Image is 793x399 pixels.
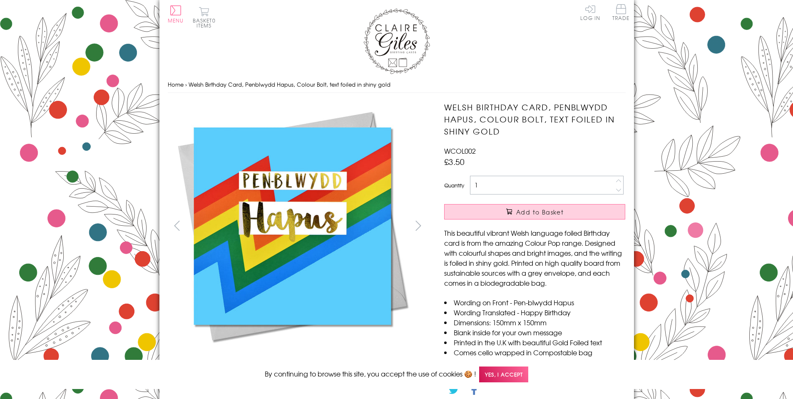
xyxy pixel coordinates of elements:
li: Comes cello wrapped in Compostable bag [444,347,625,357]
span: Yes, I accept [479,367,528,383]
li: Blank inside for your own message [444,327,625,337]
label: Quantity [444,182,464,189]
span: Trade [612,4,630,20]
button: Basket0 items [193,7,216,28]
span: Welsh Birthday Card, Penblwydd Hapus, Colour Bolt, text foiled in shiny gold [189,80,390,88]
li: Wording on Front - Pen-blwydd Hapus [444,297,625,307]
a: Home [168,80,184,88]
span: WCOL002 [444,146,476,156]
h1: Welsh Birthday Card, Penblwydd Hapus, Colour Bolt, text foiled in shiny gold [444,101,625,137]
span: Menu [168,17,184,24]
button: Add to Basket [444,204,625,219]
button: next [409,216,428,235]
nav: breadcrumbs [168,76,626,93]
li: Wording Translated - Happy Birthday [444,307,625,317]
img: Welsh Birthday Card, Penblwydd Hapus, Colour Bolt, text foiled in shiny gold [167,101,417,351]
li: Printed in the U.K with beautiful Gold Foiled text [444,337,625,347]
li: Dimensions: 150mm x 150mm [444,317,625,327]
span: Add to Basket [516,208,564,216]
button: prev [168,216,186,235]
p: This beautiful vibrant Welsh language foiled Birthday card is from the amazing Colour Pop range. ... [444,228,625,288]
span: › [185,80,187,88]
a: Log In [580,4,600,20]
img: Welsh Birthday Card, Penblwydd Hapus, Colour Bolt, text foiled in shiny gold [428,101,677,351]
img: Claire Giles Greetings Cards [363,8,430,74]
a: Trade [612,4,630,22]
span: £3.50 [444,156,465,167]
li: Comes with a grey envelope [444,357,625,367]
span: 0 items [196,17,216,29]
button: Menu [168,5,184,23]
